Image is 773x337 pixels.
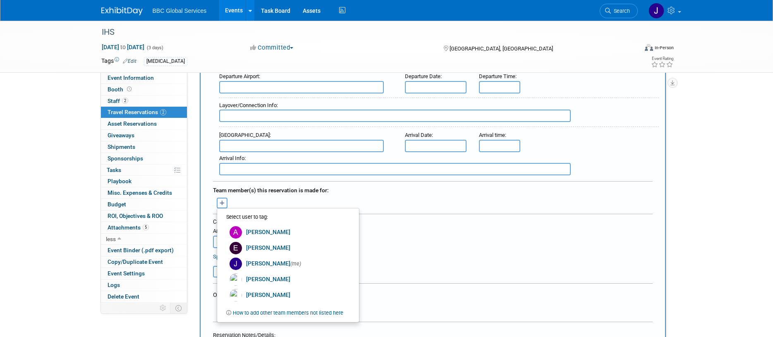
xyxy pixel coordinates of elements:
[101,165,187,176] a: Tasks
[101,176,187,187] a: Playbook
[230,242,242,254] img: E.jpg
[479,132,506,138] small: :
[221,225,353,240] a: [PERSON_NAME]
[600,4,638,18] a: Search
[405,73,440,79] span: Departure Date
[108,224,149,231] span: Attachments
[108,282,120,288] span: Logs
[219,73,259,79] span: Departure Airport
[221,256,353,272] a: [PERSON_NAME](me)
[213,291,280,301] div: Other/Misc. Attachments:
[101,245,187,256] a: Event Binder (.pdf export)
[405,73,442,79] small: :
[101,153,187,164] a: Sponsorships
[119,44,127,50] span: to
[160,109,166,115] span: 2
[143,224,149,230] span: 5
[108,86,133,93] span: Booth
[101,118,187,129] a: Asset Reservations
[101,199,187,210] a: Budget
[101,280,187,291] a: Logs
[99,25,625,40] div: IHS
[108,109,166,115] span: Travel Reservations
[108,178,132,184] span: Playbook
[479,73,517,79] small: :
[213,227,273,236] div: Amount
[153,7,207,14] span: BBC Global Services
[122,98,128,104] span: 2
[450,45,553,52] span: [GEOGRAPHIC_DATA], [GEOGRAPHIC_DATA]
[101,43,145,51] span: [DATE] [DATE]
[125,86,133,92] span: Booth not reserved yet
[108,270,145,277] span: Event Settings
[230,258,242,270] img: J.jpg
[108,98,128,104] span: Staff
[219,102,278,108] small: :
[101,141,187,153] a: Shipments
[170,303,187,313] td: Toggle Event Tabs
[101,7,143,15] img: ExhibitDay
[123,58,136,64] a: Edit
[108,258,163,265] span: Copy/Duplicate Event
[645,44,653,51] img: Format-Inperson.png
[101,268,187,279] a: Event Settings
[213,253,270,260] a: Specify Payment Details
[108,132,134,139] span: Giveaways
[213,183,653,196] div: Team member(s) this reservation is made for:
[213,218,653,226] div: Cost:
[651,57,673,61] div: Event Rating
[144,57,187,66] div: [MEDICAL_DATA]
[219,155,244,161] span: Arrival Info
[108,201,126,208] span: Budget
[230,226,242,239] img: A.jpg
[101,291,187,302] a: Delete Event
[221,210,353,225] li: Select user to tag:
[479,132,505,138] span: Arrival time
[101,84,187,95] a: Booth
[219,102,277,108] span: Layover/Connection Info
[146,45,163,50] span: (3 days)
[101,107,187,118] a: Travel Reservations2
[101,72,187,84] a: Event Information
[101,57,136,66] td: Tags
[219,132,270,138] span: [GEOGRAPHIC_DATA]
[654,45,674,51] div: In-Person
[108,293,139,300] span: Delete Event
[156,303,170,313] td: Personalize Event Tab Strip
[106,236,116,242] span: less
[108,189,172,196] span: Misc. Expenses & Credits
[219,155,246,161] small: :
[101,210,187,222] a: ROI, Objectives & ROO
[221,240,353,256] a: [PERSON_NAME]
[221,287,353,303] a: [PERSON_NAME]
[219,73,260,79] small: :
[101,234,187,245] a: less
[589,43,674,55] div: Event Format
[611,8,630,14] span: Search
[108,247,174,253] span: Event Binder (.pdf export)
[221,272,353,287] a: [PERSON_NAME]
[108,213,163,219] span: ROI, Objectives & ROO
[233,308,343,318] a: How to add other team members not listed here
[247,43,297,52] button: Committed
[101,256,187,268] a: Copy/Duplicate Event
[101,187,187,198] a: Misc. Expenses & Credits
[5,3,428,12] body: Rich Text Area. Press ALT-0 for help.
[479,73,515,79] span: Departure Time
[219,132,271,138] small: :
[290,261,301,267] span: (me)
[107,167,121,173] span: Tasks
[108,74,154,81] span: Event Information
[108,143,135,150] span: Shipments
[108,120,157,127] span: Asset Reservations
[101,222,187,233] a: Attachments5
[101,96,187,107] a: Staff2
[405,132,433,138] small: :
[649,3,664,19] img: Jennifer Benedict
[108,155,143,162] span: Sponsorships
[101,130,187,141] a: Giveaways
[405,132,432,138] span: Arrival Date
